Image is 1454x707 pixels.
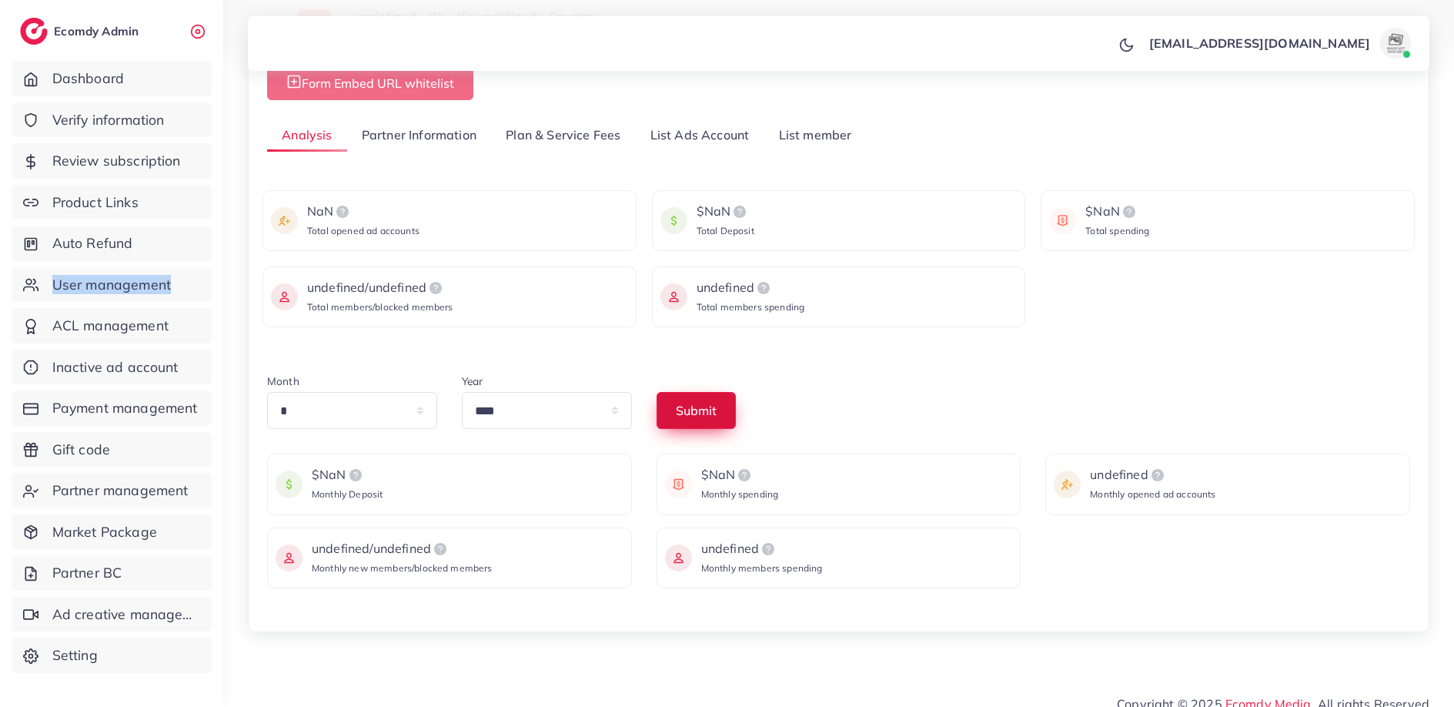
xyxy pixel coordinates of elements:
span: ACL management [52,316,169,336]
a: Review subscription [12,143,212,179]
a: Setting [12,638,212,673]
span: Monthly opened ad accounts [1090,488,1215,500]
div: NaN [307,203,419,221]
p: [EMAIL_ADDRESS][DOMAIN_NAME] [1149,34,1370,52]
span: Dashboard [52,69,124,89]
span: Monthly new members/blocked members [312,562,493,574]
h2: Ecomdy Admin [54,24,142,39]
a: [EMAIL_ADDRESS][DOMAIN_NAME]avatar [1141,28,1417,59]
img: icon payment [665,466,692,502]
div: $NaN [701,466,779,484]
img: icon payment [1049,203,1076,239]
img: logo [431,540,450,558]
a: Partner management [12,473,212,508]
span: Partner BC [52,563,122,583]
span: Partner management [52,481,189,501]
a: Gift code [12,432,212,467]
img: icon payment [660,203,687,239]
span: Monthly members spending [701,562,823,574]
a: List member [764,119,866,152]
a: User management [12,267,212,303]
label: Month [267,374,299,389]
img: icon payment [660,279,687,315]
div: undefined/undefined [312,540,493,558]
a: Product Links [12,185,212,220]
div: undefined [1090,466,1215,484]
img: icon payment [276,540,302,576]
img: logo [1120,203,1138,221]
span: Gift code [52,440,110,460]
a: Partner BC [12,555,212,591]
a: Analysis [267,119,347,152]
img: avatar [1380,28,1411,59]
span: Payment management [52,398,198,418]
a: Payment management [12,390,212,426]
span: Product Links [52,193,139,213]
a: Dashboard [12,61,212,96]
div: $NaN [312,466,383,484]
a: ACL management [12,308,212,343]
img: icon payment [271,203,298,239]
span: Market Package [52,522,157,542]
img: icon payment [271,279,298,315]
a: Plan & Service Fees [491,119,635,152]
img: logo [730,203,749,221]
span: Inactive ad account [52,357,179,377]
a: logoEcomdy Admin [20,18,142,45]
span: Setting [52,645,98,665]
span: Verify information [52,110,165,130]
a: Verify information [12,102,212,138]
button: Submit [657,392,736,429]
img: icon payment [665,540,692,576]
img: logo [735,466,754,484]
span: Total opened ad accounts [307,225,419,236]
span: Total members spending [697,301,805,313]
button: Form Embed URL whitelist [267,64,473,100]
a: Partner Information [347,119,491,152]
span: Total Deposit [697,225,754,236]
a: Auto Refund [12,226,212,261]
span: Review subscription [52,151,181,171]
div: undefined [701,540,823,558]
a: List Ads Account [636,119,764,152]
div: undefined/undefined [307,279,453,297]
img: logo [346,466,365,484]
span: Ad creative management [52,605,200,625]
a: Market Package [12,514,212,550]
span: Monthly spending [701,488,779,500]
div: $NaN [697,203,754,221]
img: logo [20,18,48,45]
div: $NaN [1085,203,1149,221]
span: Auto Refund [52,233,133,253]
span: User management [52,275,171,295]
a: Ad creative management [12,597,212,632]
img: logo [426,279,445,297]
span: Total members/blocked members [307,301,453,313]
img: icon payment [1054,466,1081,502]
img: icon payment [276,466,302,502]
span: Total spending [1085,225,1149,236]
a: Inactive ad account [12,350,212,385]
div: undefined [697,279,805,297]
img: logo [754,279,773,297]
img: logo [1148,466,1167,484]
span: Monthly Deposit [312,488,383,500]
img: logo [333,203,352,221]
img: logo [759,540,777,558]
label: Year [462,374,483,389]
